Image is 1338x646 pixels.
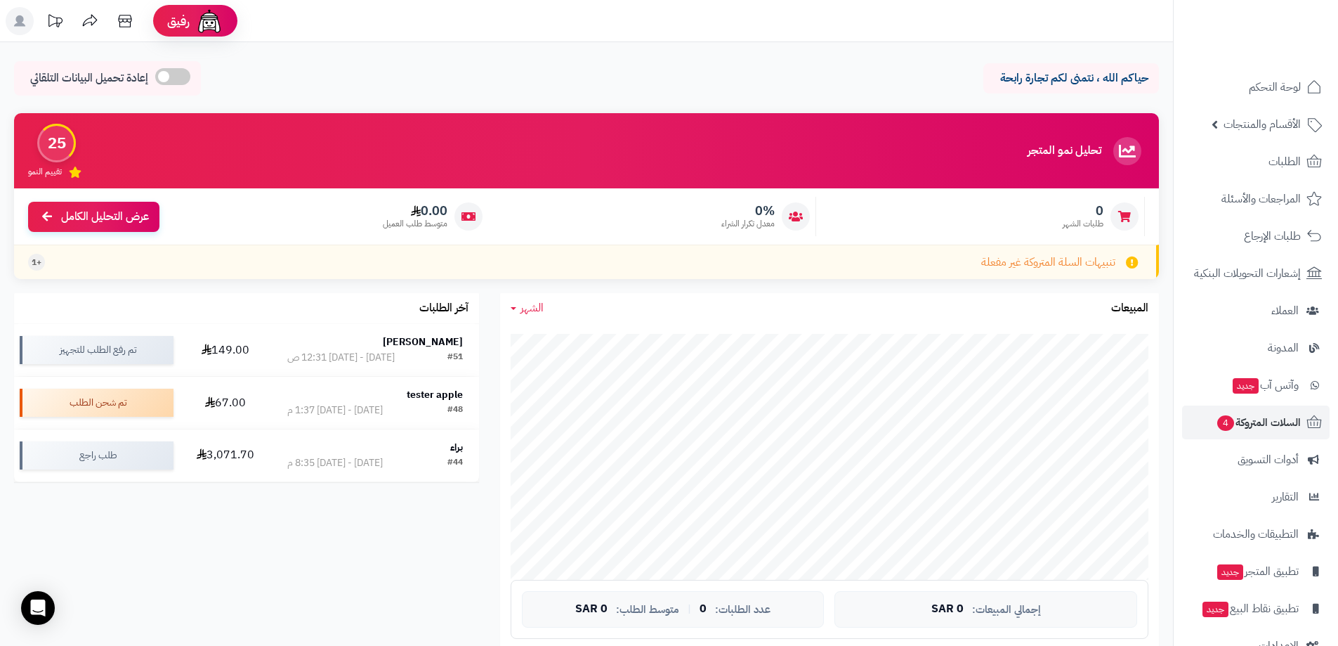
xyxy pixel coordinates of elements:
p: حياكم الله ، نتمنى لكم تجارة رابحة [994,70,1148,86]
a: العملاء [1182,294,1330,328]
td: 3,071.70 [179,429,271,482]
a: أدوات التسويق [1182,443,1330,477]
span: جديد [1217,564,1243,580]
strong: [PERSON_NAME] [383,335,463,349]
span: عرض التحليل الكامل [61,209,149,225]
td: 67.00 [179,377,271,429]
span: جديد [1202,602,1228,617]
span: 0 [700,603,707,616]
span: 0 SAR [931,603,964,616]
span: الأقسام والمنتجات [1224,115,1301,134]
a: المدونة [1182,331,1330,365]
span: متوسط الطلب: [616,604,679,616]
strong: براء [450,440,463,455]
span: تطبيق المتجر [1216,562,1299,581]
span: وآتس آب [1231,375,1299,395]
a: تحديثات المنصة [37,7,72,39]
img: ai-face.png [195,7,223,35]
span: طلبات الإرجاع [1244,226,1301,246]
span: +1 [32,257,41,269]
span: | [688,604,691,614]
div: [DATE] - [DATE] 8:35 م [287,456,383,470]
div: #48 [447,403,463,418]
h3: المبيعات [1111,302,1148,315]
span: 0 [1063,203,1103,219]
span: تقييم النمو [28,166,62,178]
span: إجمالي المبيعات: [972,604,1041,616]
div: تم رفع الطلب للتجهيز [20,336,173,364]
a: عرض التحليل الكامل [28,202,159,232]
span: رفيق [167,13,190,30]
div: تم شحن الطلب [20,389,173,417]
span: طلبات الشهر [1063,218,1103,230]
a: المراجعات والأسئلة [1182,182,1330,216]
a: لوحة التحكم [1182,70,1330,104]
div: #44 [447,456,463,470]
span: المراجعات والأسئلة [1221,189,1301,209]
span: الطلبات [1268,152,1301,172]
span: تنبيهات السلة المتروكة غير مفعلة [981,254,1115,271]
a: التطبيقات والخدمات [1182,517,1330,551]
a: طلبات الإرجاع [1182,219,1330,253]
img: logo-2.png [1242,39,1325,69]
a: تطبيق نقاط البيعجديد [1182,592,1330,626]
div: Open Intercom Messenger [21,591,55,625]
span: أدوات التسويق [1238,450,1299,470]
a: وآتس آبجديد [1182,368,1330,402]
div: [DATE] - [DATE] 1:37 م [287,403,383,418]
a: تطبيق المتجرجديد [1182,555,1330,588]
span: إعادة تحميل البيانات التلقائي [30,70,148,86]
a: إشعارات التحويلات البنكية [1182,257,1330,290]
span: 0% [721,203,775,219]
h3: تحليل نمو المتجر [1028,145,1101,157]
span: 0 SAR [575,603,608,616]
strong: tester apple [407,387,463,402]
span: التطبيقات والخدمات [1213,524,1299,544]
a: الطلبات [1182,145,1330,179]
span: العملاء [1271,301,1299,321]
h3: آخر الطلبات [419,302,468,315]
a: السلات المتروكة4 [1182,406,1330,439]
span: إشعارات التحويلات البنكية [1194,264,1301,283]
span: لوحة التحكم [1249,77,1301,97]
div: طلب راجع [20,441,173,470]
td: 149.00 [179,324,271,376]
span: معدل تكرار الشراء [721,218,775,230]
span: التقارير [1272,487,1299,507]
span: السلات المتروكة [1216,413,1301,432]
span: تطبيق نقاط البيع [1201,599,1299,619]
a: الشهر [511,300,544,316]
span: جديد [1233,378,1259,394]
span: متوسط طلب العميل [383,218,447,230]
span: 4 [1217,415,1234,431]
span: الشهر [520,299,544,316]
span: 0.00 [383,203,447,219]
span: المدونة [1268,338,1299,358]
a: التقارير [1182,480,1330,514]
div: [DATE] - [DATE] 12:31 ص [287,351,395,365]
span: عدد الطلبات: [715,604,770,616]
div: #51 [447,351,463,365]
